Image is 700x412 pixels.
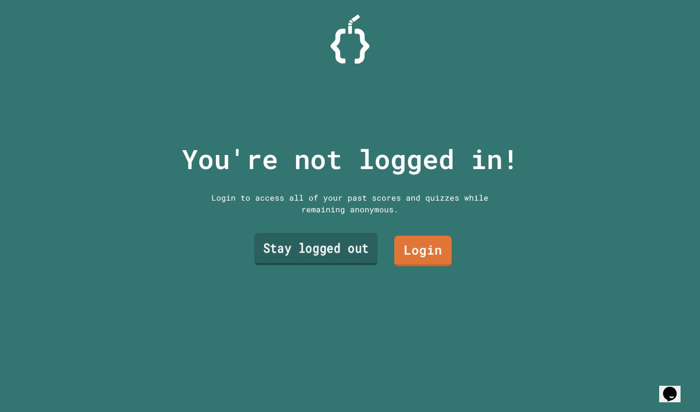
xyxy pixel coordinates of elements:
img: Logo.svg [331,15,369,64]
a: Login [394,236,452,266]
p: You're not logged in! [182,139,519,179]
div: Login to access all of your past scores and quizzes while remaining anonymous. [204,192,496,215]
iframe: chat widget [659,373,690,402]
a: Stay logged out [254,233,378,265]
